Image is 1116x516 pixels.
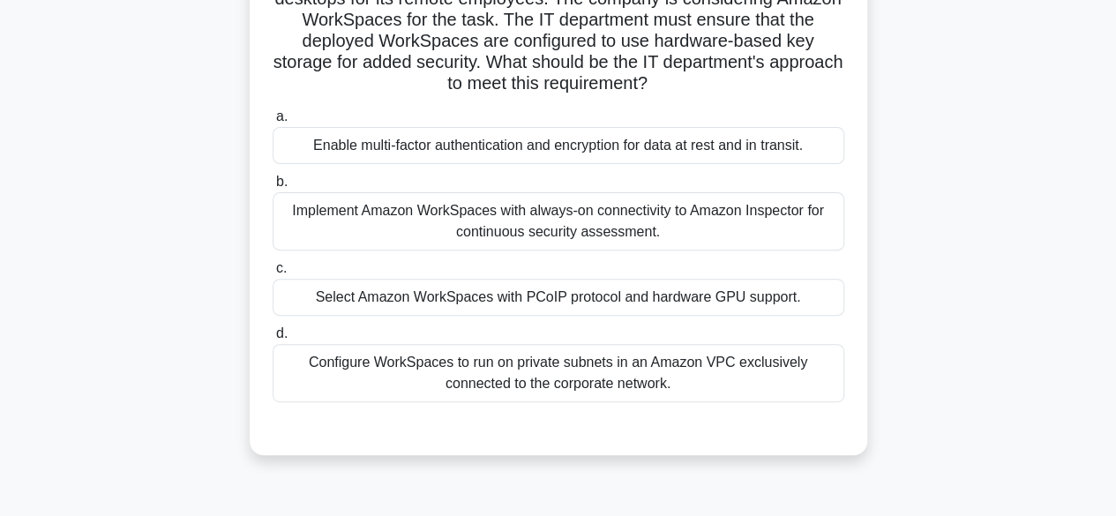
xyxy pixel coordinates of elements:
span: b. [276,174,288,189]
div: Implement Amazon WorkSpaces with always-on connectivity to Amazon Inspector for continuous securi... [273,192,844,251]
div: Select Amazon WorkSpaces with PCoIP protocol and hardware GPU support. [273,279,844,316]
span: c. [276,260,287,275]
div: Configure WorkSpaces to run on private subnets in an Amazon VPC exclusively connected to the corp... [273,344,844,402]
span: a. [276,108,288,123]
span: d. [276,325,288,340]
div: Enable multi-factor authentication and encryption for data at rest and in transit. [273,127,844,164]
